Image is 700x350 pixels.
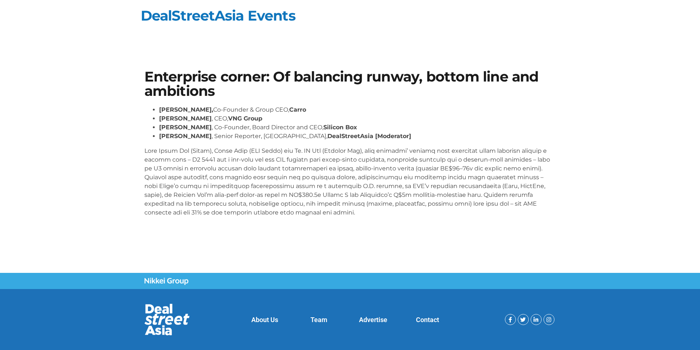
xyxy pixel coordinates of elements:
strong: DealStreetAsia [Moderator] [327,133,411,140]
strong: Silicon Box [323,124,357,131]
strong: [PERSON_NAME], [159,106,213,113]
img: Nikkei Group [144,278,189,285]
h1: Enterprise corner: Of balancing runway, bottom line and ambitions [144,70,556,98]
a: Team [310,316,327,324]
a: DealStreetAsia Events [141,7,295,24]
strong: Carro [289,106,306,113]
a: Advertise [359,316,387,324]
strong: [PERSON_NAME] [159,115,212,122]
a: Contact [416,316,439,324]
strong: [PERSON_NAME] [159,124,212,131]
li: , CEO, [159,114,556,123]
strong: [PERSON_NAME] [159,133,212,140]
p: Lore Ipsum Dol (Sitam), Conse Adip (ELI Seddo) eiu Te. IN Utl (Etdolor Mag), aliq enimadmi’ venia... [144,147,556,217]
li: Co-Founder & Group CEO, [159,105,556,114]
strong: VNG Group [228,115,262,122]
li: , Co-Founder, Board Director and CEO, [159,123,556,132]
li: , Senior Reporter, [GEOGRAPHIC_DATA], [159,132,556,141]
a: About Us [251,316,278,324]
